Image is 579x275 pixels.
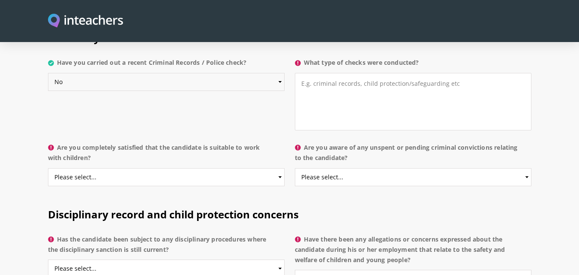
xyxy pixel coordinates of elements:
span: Disciplinary record and child protection concerns [48,207,299,221]
a: Visit this site's homepage [48,14,123,29]
label: Are you aware of any unspent or pending criminal convictions relating to the candidate? [295,142,531,168]
label: Has the candidate been subject to any disciplinary procedures where the disciplinary sanction is ... [48,234,285,260]
img: Inteachers [48,14,123,29]
label: Have you carried out a recent Criminal Records / Police check? [48,57,285,73]
label: What type of checks were conducted? [295,57,531,73]
label: Have there been any allegations or concerns expressed about the candidate during his or her emplo... [295,234,531,270]
label: Are you completely satisfied that the candidate is suitable to work with children? [48,142,285,168]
